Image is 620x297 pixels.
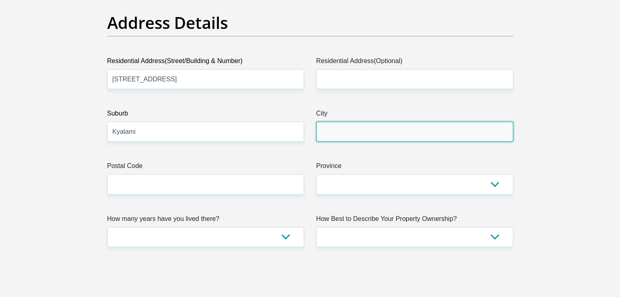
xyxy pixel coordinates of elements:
label: How Best to Describe Your Property Ownership? [316,214,513,227]
label: How many years have you lived there? [107,214,304,227]
input: Postal Code [107,174,304,194]
h2: Address Details [107,13,513,33]
select: Please select a value [316,227,513,247]
select: Please select a value [107,227,304,247]
input: City [316,122,513,142]
select: Please Select a Province [316,174,513,194]
label: Residential Address(Optional) [316,56,513,69]
label: Suburb [107,109,304,122]
label: City [316,109,513,122]
input: Address line 2 (Optional) [316,69,513,89]
input: Suburb [107,122,304,142]
input: Valid residential address [107,69,304,89]
label: Postal Code [107,161,304,174]
label: Residential Address(Street/Building & Number) [107,56,304,69]
label: Province [316,161,513,174]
